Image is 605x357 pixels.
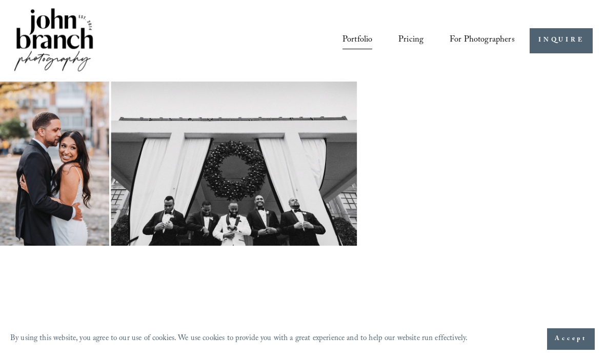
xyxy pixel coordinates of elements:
p: By using this website, you agree to our use of cookies. We use cookies to provide you with a grea... [10,331,468,347]
img: John Branch IV Photography [12,6,95,75]
a: Portfolio [342,31,372,50]
img: Group of men in tuxedos standing under a large wreath on a building's entrance. [111,82,357,246]
a: Pricing [398,31,423,50]
span: For Photographers [450,32,515,49]
img: A couple is playfully cutting their wedding cake. The bride is wearing a white strapless gown, an... [358,82,604,246]
span: Accept [555,334,587,344]
a: folder dropdown [450,31,515,50]
button: Accept [547,328,595,350]
a: INQUIRE [530,28,593,53]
